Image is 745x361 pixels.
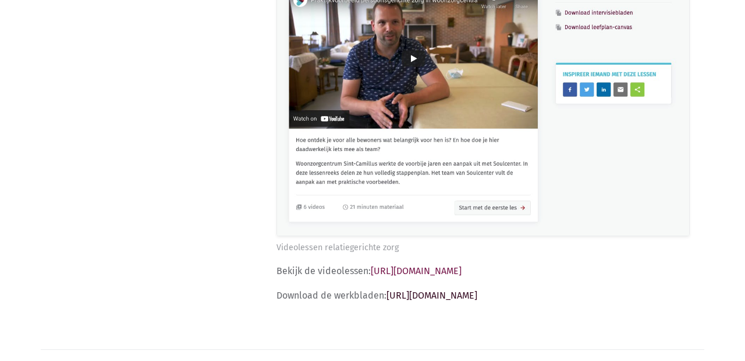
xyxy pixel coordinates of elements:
[386,290,477,301] a: [URL][DOMAIN_NAME]
[276,288,690,303] p: Download de werkbladen:
[276,264,690,279] p: Bekijk de videolessen:
[371,265,462,276] a: [URL][DOMAIN_NAME]
[276,241,690,254] figcaption: Videolessen relatiegerichte zorg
